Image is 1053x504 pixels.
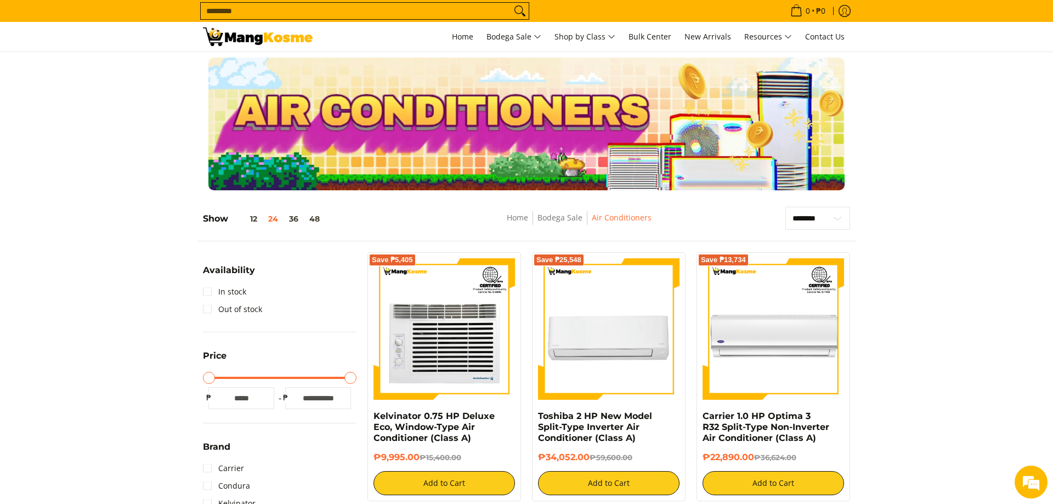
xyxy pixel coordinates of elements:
button: Add to Cart [538,471,680,495]
span: ₱ [203,392,214,403]
img: Bodega Sale Aircon l Mang Kosme: Home Appliances Warehouse Sale [203,27,313,46]
h5: Show [203,213,325,224]
h6: ₱9,995.00 [373,452,515,463]
button: Search [511,3,529,19]
span: Shop by Class [554,30,615,44]
a: Contact Us [800,22,850,52]
span: Availability [203,266,255,275]
del: ₱15,400.00 [420,453,461,462]
a: In stock [203,283,246,301]
a: Carrier 1.0 HP Optima 3 R32 Split-Type Non-Inverter Air Conditioner (Class A) [703,411,829,443]
span: Bodega Sale [486,30,541,44]
img: Toshiba 2 HP New Model Split-Type Inverter Air Conditioner (Class A) [538,258,680,400]
span: Save ₱13,734 [701,257,746,263]
a: Bodega Sale [537,212,582,223]
button: Add to Cart [703,471,844,495]
span: New Arrivals [684,31,731,42]
a: Out of stock [203,301,262,318]
a: Kelvinator 0.75 HP Deluxe Eco, Window-Type Air Conditioner (Class A) [373,411,495,443]
a: Bodega Sale [481,22,547,52]
a: Carrier [203,460,244,477]
span: Bulk Center [629,31,671,42]
span: Brand [203,443,230,451]
summary: Open [203,443,230,460]
a: New Arrivals [679,22,737,52]
span: Home [452,31,473,42]
a: Toshiba 2 HP New Model Split-Type Inverter Air Conditioner (Class A) [538,411,652,443]
span: Save ₱25,548 [536,257,581,263]
img: Kelvinator 0.75 HP Deluxe Eco, Window-Type Air Conditioner (Class A) [373,258,515,400]
button: Add to Cart [373,471,515,495]
a: Bulk Center [623,22,677,52]
button: 12 [228,214,263,223]
a: Home [507,212,528,223]
nav: Main Menu [324,22,850,52]
span: ₱ [280,392,291,403]
button: 36 [284,214,304,223]
span: Contact Us [805,31,845,42]
button: 48 [304,214,325,223]
span: 0 [804,7,812,15]
span: Price [203,352,227,360]
a: Home [446,22,479,52]
a: Resources [739,22,797,52]
a: Shop by Class [549,22,621,52]
h6: ₱22,890.00 [703,452,844,463]
span: Resources [744,30,792,44]
summary: Open [203,352,227,369]
img: Carrier 1.0 HP Optima 3 R32 Split-Type Non-Inverter Air Conditioner (Class A) [703,258,844,400]
del: ₱59,600.00 [590,453,632,462]
summary: Open [203,266,255,283]
h6: ₱34,052.00 [538,452,680,463]
button: 24 [263,214,284,223]
nav: Breadcrumbs [427,211,732,236]
span: ₱0 [814,7,827,15]
del: ₱36,624.00 [754,453,796,462]
span: Save ₱5,405 [372,257,413,263]
a: Condura [203,477,250,495]
a: Air Conditioners [592,212,652,223]
span: • [787,5,829,17]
